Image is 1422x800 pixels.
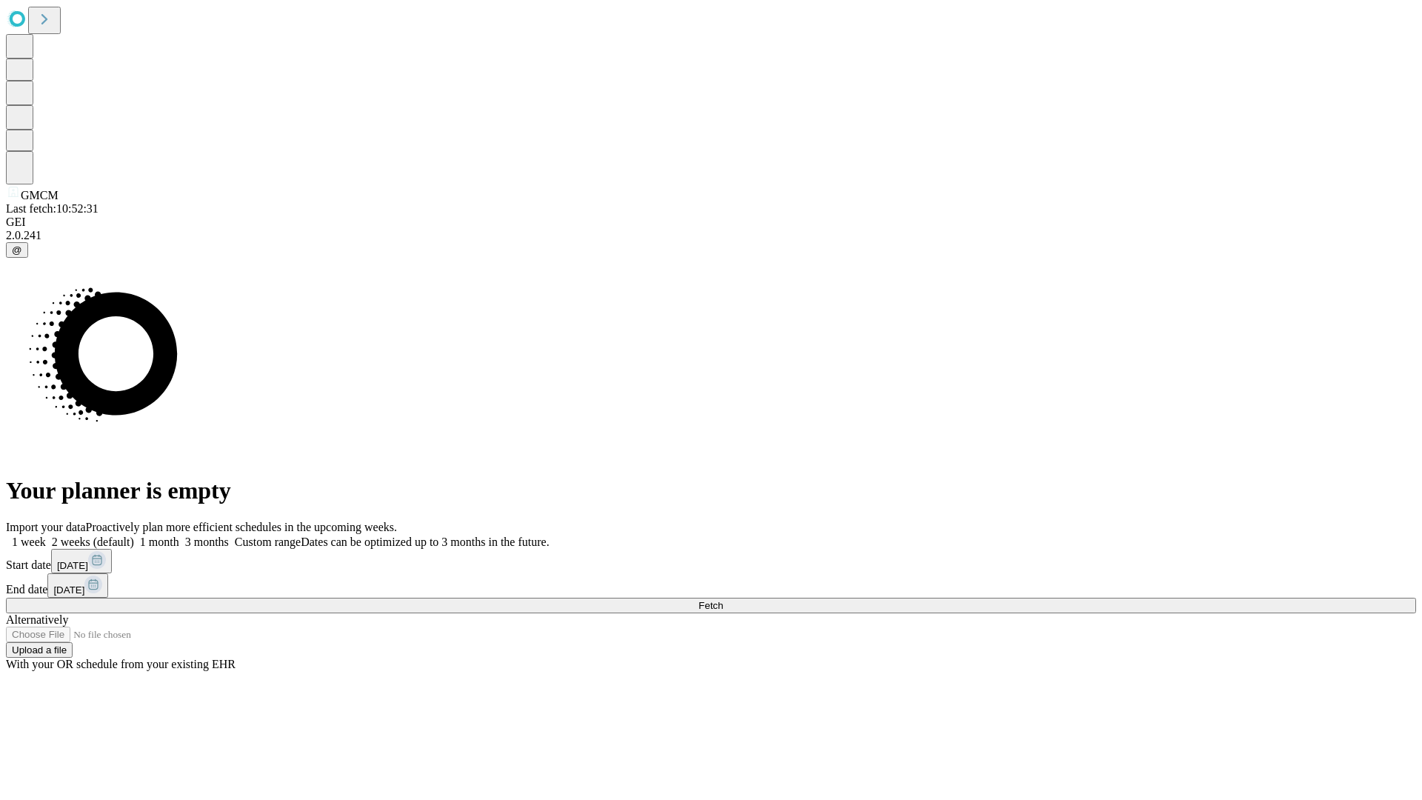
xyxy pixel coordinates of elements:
[6,549,1416,573] div: Start date
[6,521,86,533] span: Import your data
[140,536,179,548] span: 1 month
[6,216,1416,229] div: GEI
[6,598,1416,613] button: Fetch
[53,584,84,596] span: [DATE]
[698,600,723,611] span: Fetch
[185,536,229,548] span: 3 months
[6,202,99,215] span: Last fetch: 10:52:31
[51,549,112,573] button: [DATE]
[6,573,1416,598] div: End date
[301,536,549,548] span: Dates can be optimized up to 3 months in the future.
[6,658,236,670] span: With your OR schedule from your existing EHR
[52,536,134,548] span: 2 weeks (default)
[6,477,1416,504] h1: Your planner is empty
[47,573,108,598] button: [DATE]
[6,642,73,658] button: Upload a file
[21,189,59,201] span: GMCM
[6,229,1416,242] div: 2.0.241
[12,244,22,256] span: @
[86,521,397,533] span: Proactively plan more efficient schedules in the upcoming weeks.
[12,536,46,548] span: 1 week
[6,613,68,626] span: Alternatively
[6,242,28,258] button: @
[235,536,301,548] span: Custom range
[57,560,88,571] span: [DATE]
